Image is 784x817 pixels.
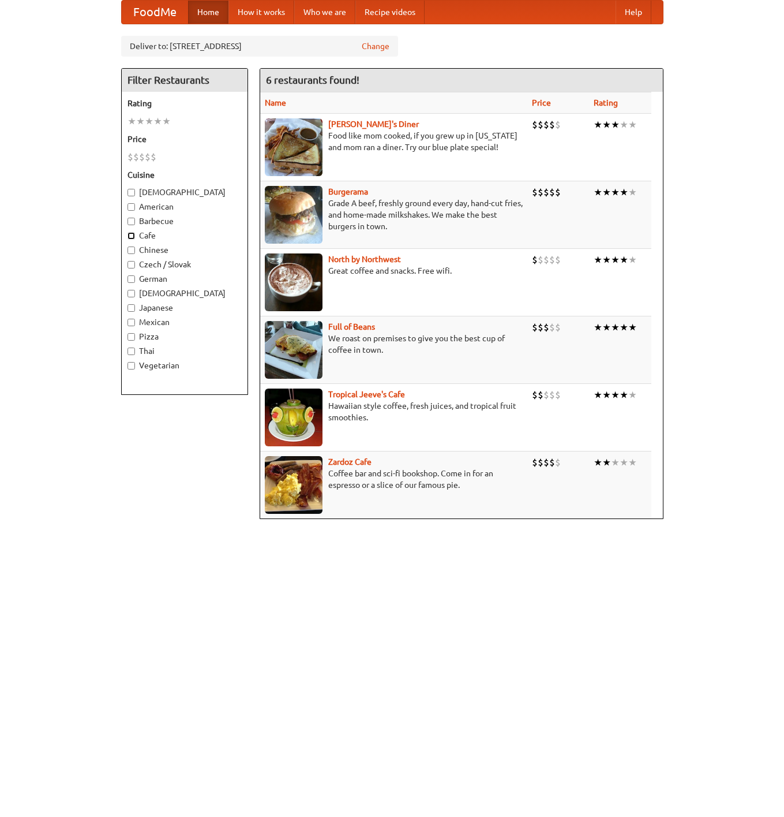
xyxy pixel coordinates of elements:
[549,389,555,401] li: $
[328,255,401,264] b: North by Northwest
[611,186,620,199] li: ★
[594,321,602,334] li: ★
[188,1,228,24] a: Home
[127,319,135,326] input: Mexican
[265,197,523,232] p: Grade A beef, freshly ground every day, hand-cut fries, and home-made milkshakes. We make the bes...
[127,304,135,312] input: Japanese
[555,456,561,469] li: $
[265,333,523,356] p: We roast on premises to give you the best cup of coffee in town.
[127,302,242,314] label: Japanese
[543,389,549,401] li: $
[555,253,561,266] li: $
[127,360,242,371] label: Vegetarian
[127,218,135,225] input: Barbecue
[127,316,242,328] label: Mexican
[538,253,543,266] li: $
[139,151,145,163] li: $
[122,69,247,92] h4: Filter Restaurants
[265,118,322,176] img: sallys.jpg
[127,169,242,181] h5: Cuisine
[127,273,242,285] label: German
[153,115,162,128] li: ★
[532,186,538,199] li: $
[602,118,611,131] li: ★
[549,118,555,131] li: $
[549,253,555,266] li: $
[628,186,637,199] li: ★
[602,186,611,199] li: ★
[265,321,322,379] img: beans.jpg
[555,389,561,401] li: $
[543,456,549,469] li: $
[620,186,628,199] li: ★
[145,115,153,128] li: ★
[543,321,549,334] li: $
[538,321,543,334] li: $
[532,456,538,469] li: $
[127,186,242,198] label: [DEMOGRAPHIC_DATA]
[355,1,425,24] a: Recipe videos
[127,98,242,109] h5: Rating
[555,321,561,334] li: $
[127,348,135,355] input: Thai
[328,322,375,331] a: Full of Beans
[594,186,602,199] li: ★
[328,187,368,196] a: Burgerama
[151,151,156,163] li: $
[328,390,405,399] b: Tropical Jeeve's Cafe
[265,456,322,514] img: zardoz.jpg
[555,186,561,199] li: $
[265,130,523,153] p: Food like mom cooked, if you grew up in [US_STATE] and mom ran a diner. Try our blue plate special!
[145,151,151,163] li: $
[136,115,145,128] li: ★
[265,400,523,423] p: Hawaiian style coffee, fresh juices, and tropical fruit smoothies.
[328,457,372,467] b: Zardoz Cafe
[127,331,242,342] label: Pizza
[538,118,543,131] li: $
[616,1,651,24] a: Help
[362,40,389,52] a: Change
[628,118,637,131] li: ★
[620,253,628,266] li: ★
[594,118,602,131] li: ★
[127,203,135,211] input: American
[620,118,628,131] li: ★
[127,247,135,254] input: Chinese
[127,115,136,128] li: ★
[532,118,538,131] li: $
[228,1,294,24] a: How it works
[328,120,419,129] a: [PERSON_NAME]'s Diner
[532,253,538,266] li: $
[127,133,242,145] h5: Price
[265,186,322,244] img: burgerama.jpg
[127,189,135,196] input: [DEMOGRAPHIC_DATA]
[543,186,549,199] li: $
[127,362,135,370] input: Vegetarian
[611,253,620,266] li: ★
[628,321,637,334] li: ★
[127,215,242,227] label: Barbecue
[122,1,188,24] a: FoodMe
[602,389,611,401] li: ★
[538,389,543,401] li: $
[628,456,637,469] li: ★
[549,456,555,469] li: $
[620,456,628,469] li: ★
[127,151,133,163] li: $
[555,118,561,131] li: $
[532,321,538,334] li: $
[543,253,549,266] li: $
[127,232,135,240] input: Cafe
[127,333,135,341] input: Pizza
[162,115,171,128] li: ★
[594,98,618,107] a: Rating
[127,244,242,256] label: Chinese
[127,259,242,270] label: Czech / Slovak
[620,321,628,334] li: ★
[265,389,322,446] img: jeeves.jpg
[127,290,135,297] input: [DEMOGRAPHIC_DATA]
[602,321,611,334] li: ★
